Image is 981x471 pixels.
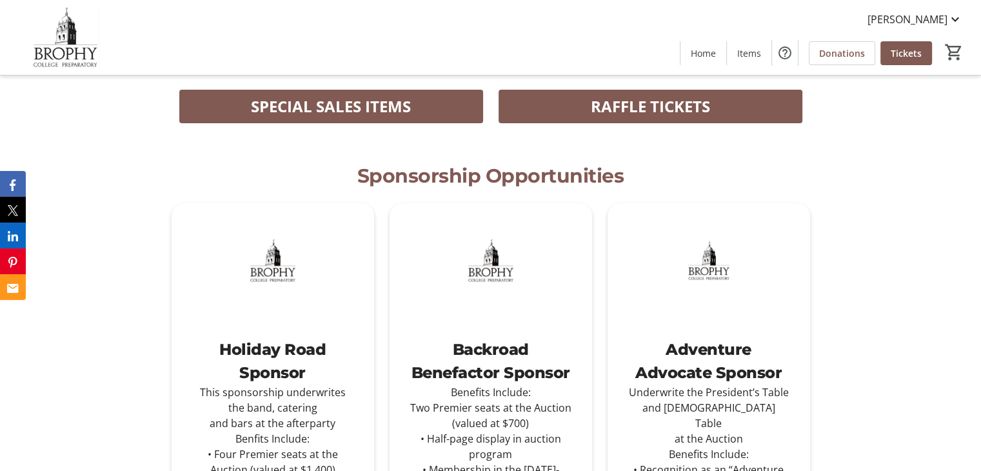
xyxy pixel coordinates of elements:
img: Holiday Road Sponsor [172,203,374,317]
span: Home [691,46,716,60]
span: Sponsorship Opportunities [357,164,624,188]
img: Backroad Benefactor Sponsor [390,203,592,317]
span: [PERSON_NAME] [867,12,947,27]
button: RAFFLE TICKETS [499,90,802,123]
span: Items [737,46,761,60]
a: Items [727,41,771,65]
img: Adventure Advocate Sponsor [608,203,810,317]
div: Backroad Benefactor Sponsor [410,338,571,385]
button: [PERSON_NAME] [857,9,973,30]
span: RAFFLE TICKETS [591,95,710,118]
a: Donations [809,41,875,65]
img: Brophy College Preparatory 's Logo [8,5,123,70]
button: Cart [942,41,966,64]
div: Holiday Road Sponsor [192,338,353,385]
a: Tickets [880,41,932,65]
button: Help [772,40,798,66]
div: Adventure Advocate Sponsor [628,338,789,385]
span: SPECIAL SALES ITEMS [251,95,411,118]
span: Tickets [891,46,922,60]
button: SPECIAL SALES ITEMS [179,90,483,123]
a: Home [680,41,726,65]
span: Donations [819,46,865,60]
